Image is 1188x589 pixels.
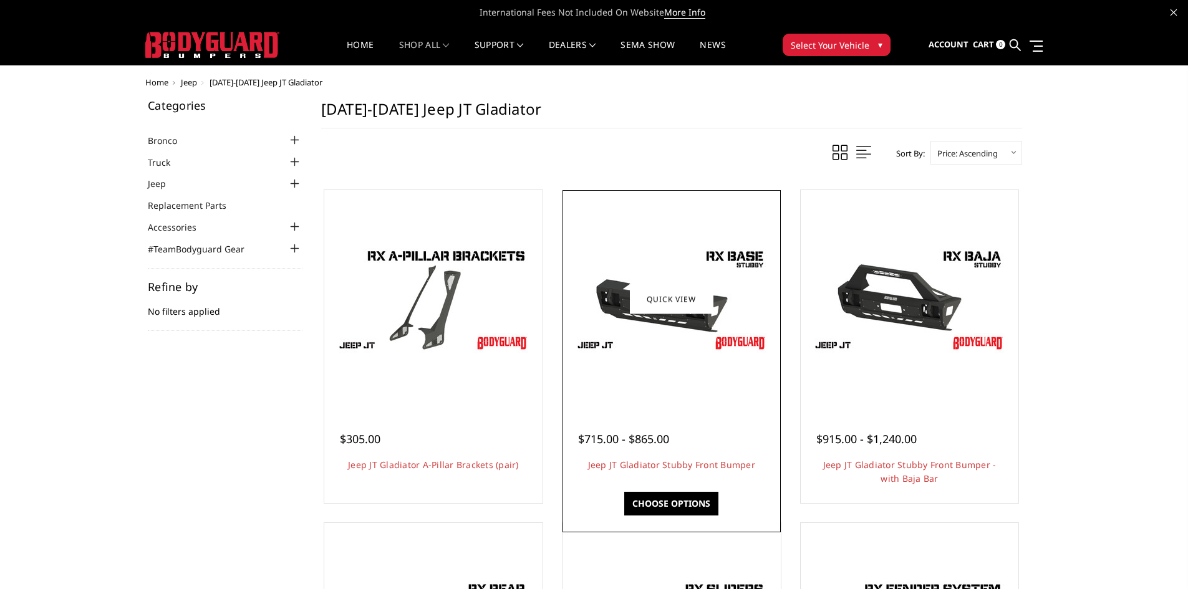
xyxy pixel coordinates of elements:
[889,144,925,163] label: Sort By:
[572,243,771,355] img: Jeep JT Gladiator Stubby Front Bumper
[210,77,322,88] span: [DATE]-[DATE] Jeep JT Gladiator
[973,39,994,50] span: Cart
[327,193,539,405] a: Jeep JT Gladiator A-Pillar Brackets (pair) Jeep JT Gladiator A-Pillar Brackets (pair)
[624,492,718,515] a: Choose Options
[588,459,755,471] a: Jeep JT Gladiator Stubby Front Bumper
[929,39,968,50] span: Account
[878,38,882,51] span: ▾
[549,41,596,65] a: Dealers
[973,28,1005,62] a: Cart 0
[621,41,675,65] a: SEMA Show
[181,77,197,88] a: Jeep
[816,431,917,446] span: $915.00 - $1,240.00
[996,40,1005,49] span: 0
[340,431,380,446] span: $305.00
[804,193,1016,405] a: Jeep JT Gladiator Stubby Front Bumper - with Baja Bar Jeep JT Gladiator Stubby Front Bumper - wit...
[399,41,450,65] a: shop all
[148,177,181,190] a: Jeep
[148,199,242,212] a: Replacement Parts
[148,100,302,111] h5: Categories
[148,221,212,234] a: Accessories
[578,431,669,446] span: $715.00 - $865.00
[348,459,519,471] a: Jeep JT Gladiator A-Pillar Brackets (pair)
[823,459,997,484] a: Jeep JT Gladiator Stubby Front Bumper - with Baja Bar
[929,28,968,62] a: Account
[475,41,524,65] a: Support
[148,242,260,256] a: #TeamBodyguard Gear
[630,284,713,314] a: Quick view
[700,41,725,65] a: News
[148,156,186,169] a: Truck
[347,41,374,65] a: Home
[148,134,193,147] a: Bronco
[321,100,1022,128] h1: [DATE]-[DATE] Jeep JT Gladiator
[148,281,302,331] div: No filters applied
[148,281,302,292] h5: Refine by
[783,34,891,56] button: Select Your Vehicle
[145,32,279,58] img: BODYGUARD BUMPERS
[791,39,869,52] span: Select Your Vehicle
[145,77,168,88] a: Home
[566,193,778,405] a: Jeep JT Gladiator Stubby Front Bumper
[664,6,705,19] a: More Info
